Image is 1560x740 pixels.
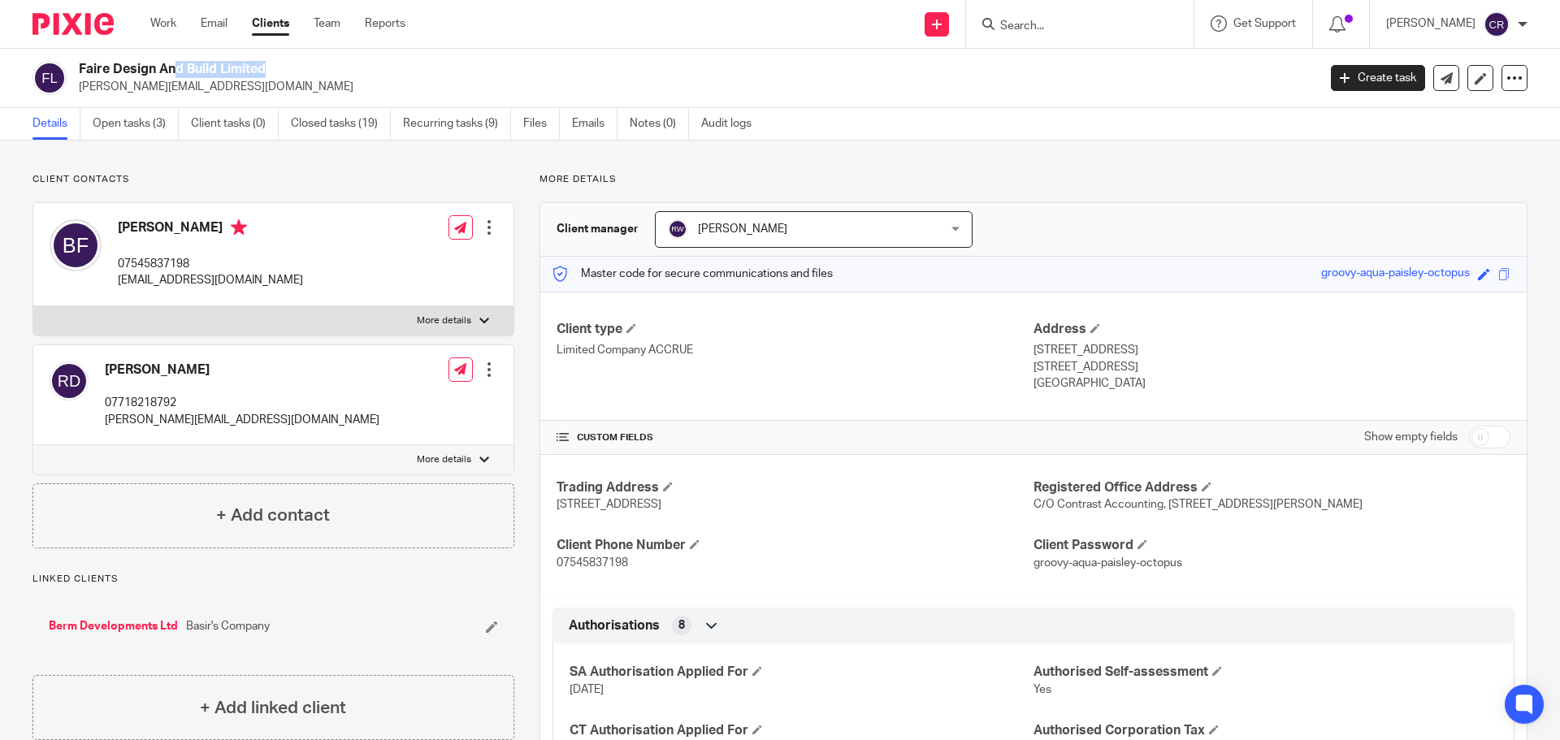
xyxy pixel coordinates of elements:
[1484,11,1510,37] img: svg%3E
[403,108,511,140] a: Recurring tasks (9)
[557,221,639,237] h3: Client manager
[557,537,1033,554] h4: Client Phone Number
[32,13,114,35] img: Pixie
[50,361,89,400] img: svg%3E
[1033,499,1363,510] span: C/O Contrast Accounting, [STREET_ADDRESS][PERSON_NAME]
[1033,664,1497,681] h4: Authorised Self-assessment
[200,695,346,721] h4: + Add linked client
[557,557,628,569] span: 07545837198
[570,664,1033,681] h4: SA Authorisation Applied For
[570,684,604,695] span: [DATE]
[539,173,1527,186] p: More details
[79,79,1306,95] p: [PERSON_NAME][EMAIL_ADDRESS][DOMAIN_NAME]
[569,617,660,634] span: Authorisations
[1233,18,1296,29] span: Get Support
[1033,321,1510,338] h4: Address
[678,617,685,634] span: 8
[32,173,514,186] p: Client contacts
[118,256,303,272] p: 07545837198
[557,479,1033,496] h4: Trading Address
[570,722,1033,739] h4: CT Authorisation Applied For
[1033,537,1510,554] h4: Client Password
[1033,359,1510,375] p: [STREET_ADDRESS]
[999,19,1145,34] input: Search
[252,15,289,32] a: Clients
[105,395,379,411] p: 07718218792
[231,219,247,236] i: Primary
[150,15,176,32] a: Work
[1033,684,1051,695] span: Yes
[186,618,270,634] span: Basir's Company
[1033,342,1510,358] p: [STREET_ADDRESS]
[365,15,405,32] a: Reports
[1364,429,1458,445] label: Show empty fields
[105,361,379,379] h4: [PERSON_NAME]
[1386,15,1475,32] p: [PERSON_NAME]
[118,219,303,240] h4: [PERSON_NAME]
[523,108,560,140] a: Files
[557,431,1033,444] h4: CUSTOM FIELDS
[50,219,102,271] img: svg%3E
[49,618,178,634] a: Berm Developments Ltd
[1331,65,1425,91] a: Create task
[557,499,661,510] span: [STREET_ADDRESS]
[698,223,787,235] span: [PERSON_NAME]
[417,453,471,466] p: More details
[79,61,1061,78] h2: Faire Design And Build Limited
[1033,375,1510,392] p: [GEOGRAPHIC_DATA]
[417,314,471,327] p: More details
[572,108,617,140] a: Emails
[701,108,764,140] a: Audit logs
[552,266,833,282] p: Master code for secure communications and files
[557,321,1033,338] h4: Client type
[105,412,379,428] p: [PERSON_NAME][EMAIL_ADDRESS][DOMAIN_NAME]
[118,272,303,288] p: [EMAIL_ADDRESS][DOMAIN_NAME]
[1033,722,1497,739] h4: Authorised Corporation Tax
[291,108,391,140] a: Closed tasks (19)
[668,219,687,239] img: svg%3E
[1033,479,1510,496] h4: Registered Office Address
[557,342,1033,358] p: Limited Company ACCRUE
[630,108,689,140] a: Notes (0)
[201,15,227,32] a: Email
[216,503,330,528] h4: + Add contact
[191,108,279,140] a: Client tasks (0)
[93,108,179,140] a: Open tasks (3)
[314,15,340,32] a: Team
[32,61,67,95] img: svg%3E
[1033,557,1182,569] span: groovy-aqua-paisley-octopus
[32,108,80,140] a: Details
[32,573,514,586] p: Linked clients
[1321,265,1470,283] div: groovy-aqua-paisley-octopus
